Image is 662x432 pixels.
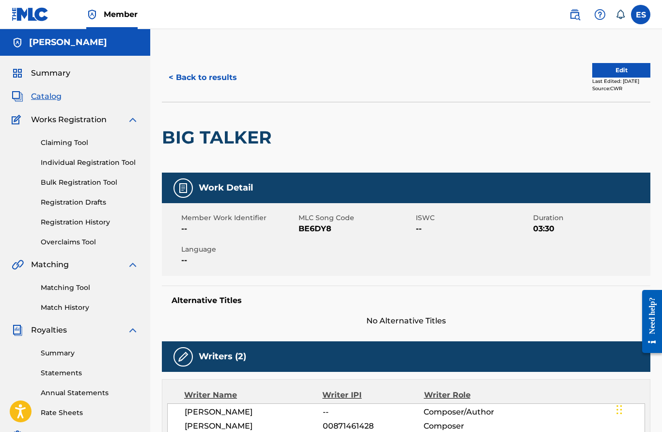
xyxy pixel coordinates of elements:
[41,388,139,398] a: Annual Statements
[12,67,70,79] a: SummarySummary
[127,324,139,336] img: expand
[565,5,584,24] a: Public Search
[199,182,253,193] h5: Work Detail
[416,223,531,235] span: --
[31,91,62,102] span: Catalog
[41,368,139,378] a: Statements
[127,114,139,126] img: expand
[181,244,296,255] span: Language
[592,78,650,85] div: Last Edited: [DATE]
[635,281,662,361] iframe: Resource Center
[299,213,413,223] span: MLC Song Code
[172,296,641,305] h5: Alternative Titles
[631,5,650,24] div: User Menu
[41,237,139,247] a: Overclaims Tool
[323,406,424,418] span: --
[181,213,296,223] span: Member Work Identifier
[41,348,139,358] a: Summary
[185,406,323,418] span: [PERSON_NAME]
[323,420,424,432] span: 00871461428
[162,65,244,90] button: < Back to results
[31,259,69,271] span: Matching
[41,283,139,293] a: Matching Tool
[104,9,138,20] span: Member
[299,223,413,235] span: BE6DY8
[592,85,650,92] div: Source: CWR
[614,385,662,432] iframe: Chat Widget
[533,223,648,235] span: 03:30
[31,324,67,336] span: Royalties
[177,182,189,194] img: Work Detail
[12,91,23,102] img: Catalog
[162,315,650,327] span: No Alternative Titles
[185,420,323,432] span: [PERSON_NAME]
[41,197,139,208] a: Registration Drafts
[615,10,625,19] div: Notifications
[322,389,424,401] div: Writer IPI
[41,303,139,313] a: Match History
[177,351,189,363] img: Writers
[41,408,139,418] a: Rate Sheets
[594,9,606,20] img: help
[162,127,276,148] h2: BIG TALKER
[127,259,139,271] img: expand
[181,255,296,266] span: --
[569,9,581,20] img: search
[41,158,139,168] a: Individual Registration Tool
[12,7,49,21] img: MLC Logo
[12,91,62,102] a: CatalogCatalog
[31,67,70,79] span: Summary
[31,114,107,126] span: Works Registration
[12,67,23,79] img: Summary
[199,351,246,362] h5: Writers (2)
[424,420,516,432] span: Composer
[41,138,139,148] a: Claiming Tool
[616,395,622,424] div: Drag
[424,389,516,401] div: Writer Role
[184,389,322,401] div: Writer Name
[424,406,516,418] span: Composer/Author
[29,37,107,48] h5: Errol Stapleton
[416,213,531,223] span: ISWC
[592,63,650,78] button: Edit
[181,223,296,235] span: --
[590,5,610,24] div: Help
[12,114,24,126] img: Works Registration
[41,177,139,188] a: Bulk Registration Tool
[86,9,98,20] img: Top Rightsholder
[12,37,23,48] img: Accounts
[12,259,24,271] img: Matching
[41,217,139,227] a: Registration History
[12,324,23,336] img: Royalties
[533,213,648,223] span: Duration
